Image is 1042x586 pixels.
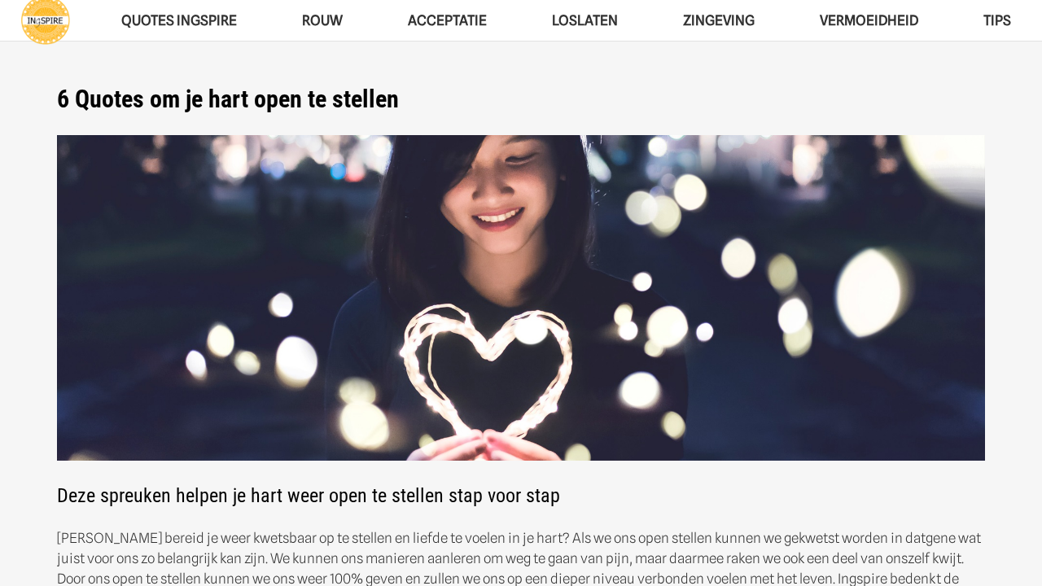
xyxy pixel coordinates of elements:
h2: Deze spreuken helpen je hart weer open te stellen stap voor stap [57,135,985,508]
h1: 6 Quotes om je hart open te stellen [57,85,985,114]
span: Acceptatie [408,12,487,28]
span: Zingeving [683,12,755,28]
span: Loslaten [552,12,618,28]
span: TIPS [983,12,1011,28]
span: QUOTES INGSPIRE [121,12,237,28]
span: VERMOEIDHEID [820,12,918,28]
img: Mooie liefdevolle spreuken en teksten over vriendschap en spirituele liefde - ingspire quotes [57,135,985,461]
span: ROUW [302,12,343,28]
